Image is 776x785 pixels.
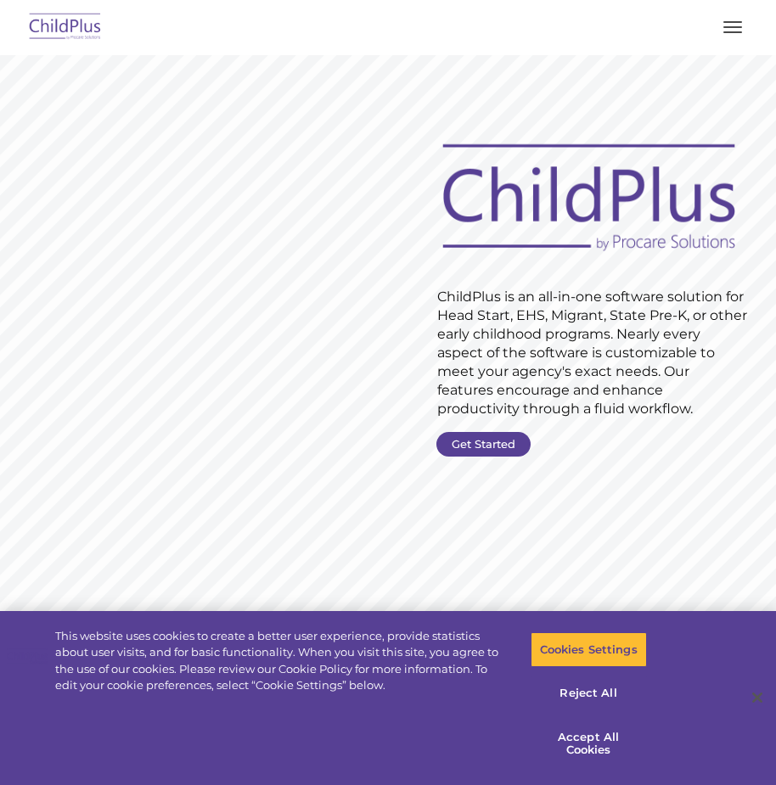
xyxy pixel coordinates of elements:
a: Get Started [436,432,531,457]
rs-layer: ChildPlus is an all-in-one software solution for Head Start, EHS, Migrant, State Pre-K, or other ... [437,288,747,418]
button: Cookies Settings [531,632,647,668]
button: Close [739,679,776,716]
div: This website uses cookies to create a better user experience, provide statistics about user visit... [55,628,507,694]
img: ChildPlus by Procare Solutions [25,8,105,48]
button: Accept All Cookies [531,720,647,768]
button: Reject All [531,676,647,711]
